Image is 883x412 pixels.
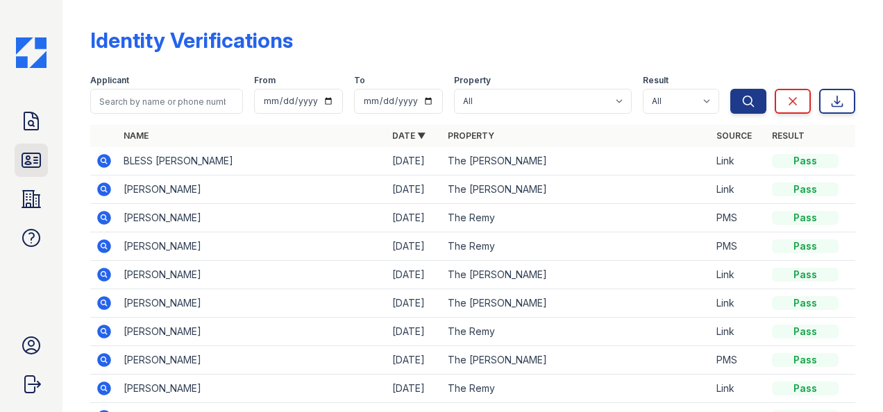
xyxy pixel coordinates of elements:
div: Pass [772,325,839,338]
td: [PERSON_NAME] [118,375,387,403]
td: PMS [711,346,766,375]
a: Source [716,130,752,141]
td: [PERSON_NAME] [118,289,387,318]
label: From [254,75,276,86]
td: BLESS [PERSON_NAME] [118,147,387,175]
label: Property [454,75,491,86]
div: Pass [772,296,839,310]
td: The [PERSON_NAME] [442,175,711,204]
td: [PERSON_NAME] [118,346,387,375]
td: PMS [711,232,766,261]
label: Applicant [90,75,129,86]
div: Pass [772,381,839,395]
a: Name [124,130,149,141]
div: Pass [772,268,839,282]
a: Date ▼ [392,130,426,141]
td: The Remy [442,204,711,232]
td: [DATE] [387,375,442,403]
td: [PERSON_NAME] [118,261,387,289]
td: [DATE] [387,204,442,232]
td: [DATE] [387,147,442,175]
td: The Remy [442,232,711,261]
td: [PERSON_NAME] [118,175,387,204]
div: Pass [772,353,839,367]
div: Pass [772,239,839,253]
td: [PERSON_NAME] [118,232,387,261]
td: The [PERSON_NAME] [442,261,711,289]
td: Link [711,289,766,318]
td: PMS [711,204,766,232]
td: The [PERSON_NAME] [442,289,711,318]
td: [DATE] [387,261,442,289]
div: Pass [772,182,839,196]
div: Pass [772,154,839,168]
td: [DATE] [387,318,442,346]
input: Search by name or phone number [90,89,243,114]
label: Result [643,75,668,86]
td: [PERSON_NAME] [118,318,387,346]
td: Link [711,318,766,346]
td: Link [711,147,766,175]
div: Pass [772,211,839,225]
td: Link [711,375,766,403]
td: [DATE] [387,346,442,375]
td: The [PERSON_NAME] [442,147,711,175]
td: The [PERSON_NAME] [442,346,711,375]
td: [DATE] [387,175,442,204]
td: [DATE] [387,289,442,318]
img: CE_Icon_Blue-c292c112584629df590d857e76928e9f676e5b41ef8f769ba2f05ee15b207248.png [16,37,47,68]
td: [PERSON_NAME] [118,204,387,232]
a: Property [448,130,494,141]
td: The Remy [442,318,711,346]
td: The Remy [442,375,711,403]
label: To [354,75,365,86]
td: Link [711,261,766,289]
td: Link [711,175,766,204]
div: Identity Verifications [90,28,293,53]
td: [DATE] [387,232,442,261]
a: Result [772,130,805,141]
